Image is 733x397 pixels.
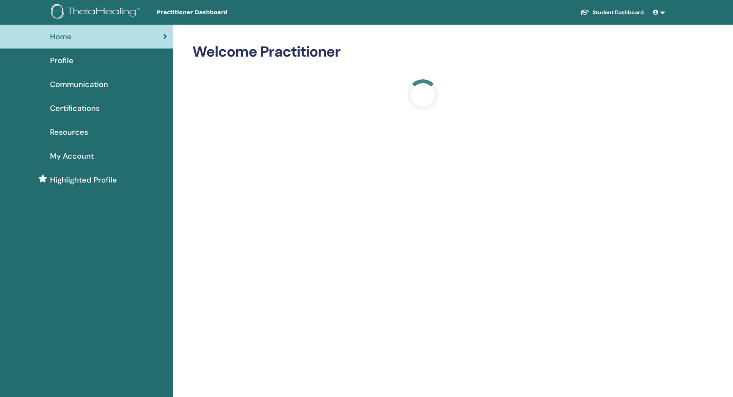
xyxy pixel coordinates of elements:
[157,8,272,17] span: Practitioner Dashboard
[50,102,100,114] span: Certifications
[574,5,650,20] a: Student Dashboard
[50,126,88,138] span: Resources
[51,4,143,21] img: logo.png
[50,79,108,90] span: Communication
[50,150,94,162] span: My Account
[192,43,654,61] h2: Welcome Practitioner
[50,174,117,186] span: Highlighted Profile
[50,55,73,66] span: Profile
[580,9,589,15] img: graduation-cap-white.svg
[50,31,72,42] span: Home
